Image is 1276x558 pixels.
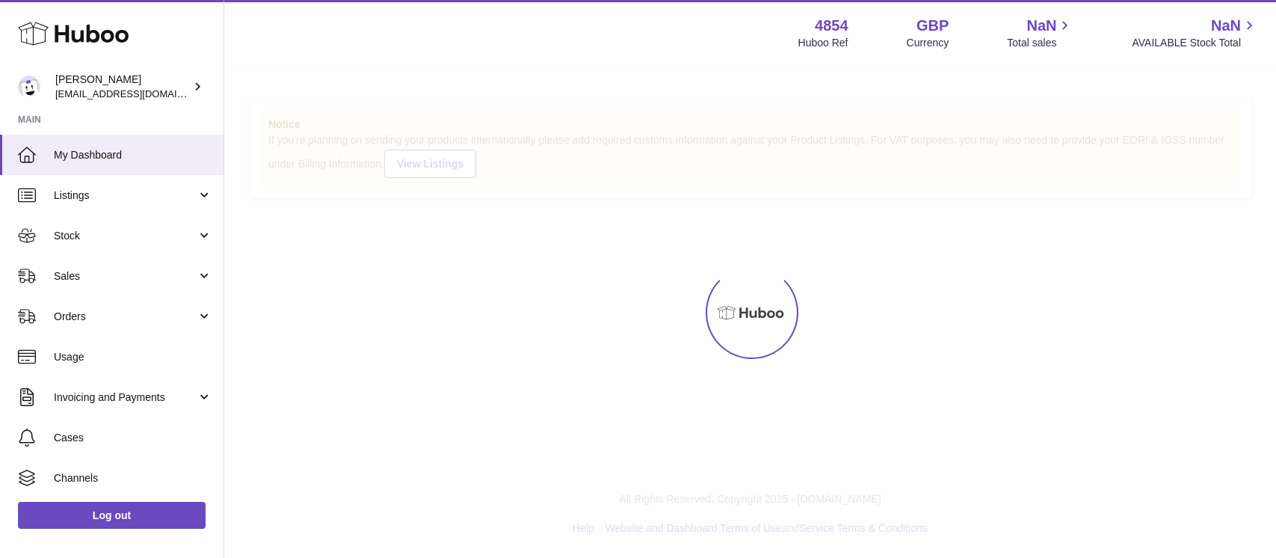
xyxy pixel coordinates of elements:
strong: GBP [916,16,949,36]
strong: 4854 [815,16,848,36]
span: Listings [54,188,197,203]
span: AVAILABLE Stock Total [1132,36,1258,50]
div: Currency [907,36,949,50]
span: Invoicing and Payments [54,390,197,405]
span: Sales [54,269,197,283]
a: NaN Total sales [1007,16,1073,50]
img: jimleo21@yahoo.gr [18,76,40,98]
a: Log out [18,502,206,529]
span: Total sales [1007,36,1073,50]
span: NaN [1211,16,1241,36]
span: Cases [54,431,212,445]
span: Usage [54,350,212,364]
div: [PERSON_NAME] [55,73,190,101]
span: Channels [54,471,212,485]
div: Huboo Ref [798,36,848,50]
span: Stock [54,229,197,243]
a: NaN AVAILABLE Stock Total [1132,16,1258,50]
span: [EMAIL_ADDRESS][DOMAIN_NAME] [55,88,220,99]
span: Orders [54,310,197,324]
span: NaN [1026,16,1056,36]
span: My Dashboard [54,148,212,162]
